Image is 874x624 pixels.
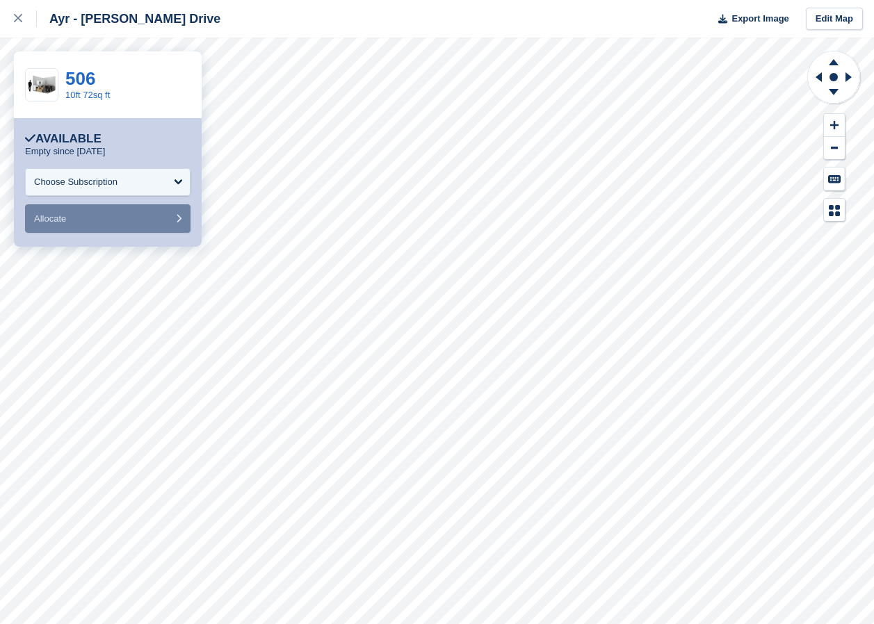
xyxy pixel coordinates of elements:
[65,90,110,100] a: 10ft 72sq ft
[25,132,102,146] div: Available
[25,146,105,157] p: Empty since [DATE]
[824,199,845,222] button: Map Legend
[710,8,789,31] button: Export Image
[25,204,191,233] button: Allocate
[26,73,58,97] img: Copy%20of%2075-sqft-unit.jpg
[34,213,66,224] span: Allocate
[731,12,788,26] span: Export Image
[824,137,845,160] button: Zoom Out
[65,68,95,89] a: 506
[806,8,863,31] a: Edit Map
[37,10,220,27] div: Ayr - [PERSON_NAME] Drive
[34,175,118,189] div: Choose Subscription
[824,167,845,190] button: Keyboard Shortcuts
[824,114,845,137] button: Zoom In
